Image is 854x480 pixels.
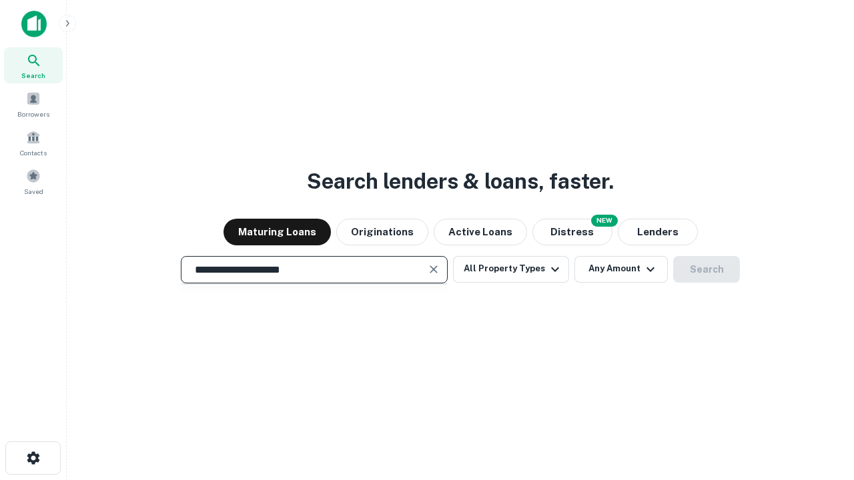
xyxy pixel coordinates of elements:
a: Search [4,47,63,83]
button: Search distressed loans with lien and other non-mortgage details. [532,219,612,245]
span: Search [21,70,45,81]
button: Originations [336,219,428,245]
span: Borrowers [17,109,49,119]
a: Borrowers [4,86,63,122]
button: Clear [424,260,443,279]
button: Any Amount [574,256,668,283]
button: Lenders [618,219,698,245]
span: Contacts [20,147,47,158]
iframe: Chat Widget [787,373,854,437]
h3: Search lenders & loans, faster. [307,165,614,197]
a: Saved [4,163,63,199]
button: Active Loans [434,219,527,245]
img: capitalize-icon.png [21,11,47,37]
button: Maturing Loans [224,219,331,245]
a: Contacts [4,125,63,161]
span: Saved [24,186,43,197]
button: All Property Types [453,256,569,283]
div: NEW [591,215,618,227]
